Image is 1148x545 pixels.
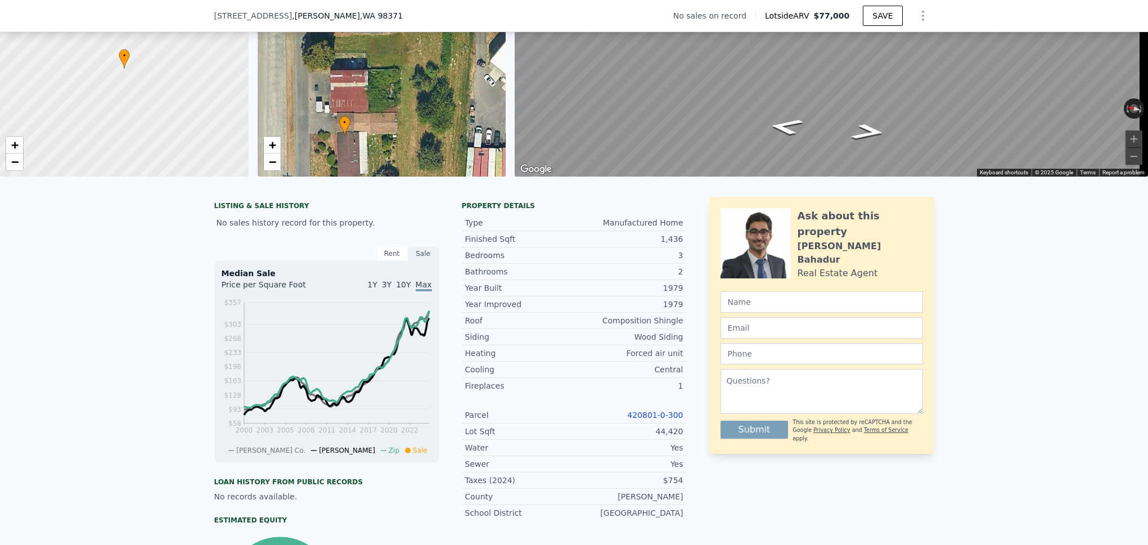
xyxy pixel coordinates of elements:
div: • [119,49,130,69]
div: Lot Sqft [465,426,574,437]
div: Real Estate Agent [798,267,878,280]
div: Rent [376,246,408,261]
input: Name [721,291,923,313]
tspan: 2020 [380,426,398,434]
tspan: $357 [224,299,241,307]
span: 10Y [396,280,411,289]
div: Median Sale [222,268,432,279]
div: This site is protected by reCAPTCHA and the Google and apply. [793,418,922,443]
div: No records available. [214,491,439,502]
tspan: $303 [224,321,241,328]
div: 44,420 [574,426,683,437]
div: Estimated Equity [214,516,439,525]
a: Open this area in Google Maps (opens a new window) [517,162,555,177]
div: Bedrooms [465,250,574,261]
span: © 2025 Google [1035,169,1073,175]
div: Ask about this property [798,208,923,240]
div: Yes [574,458,683,470]
path: Go North, 58th Ave E [754,114,818,138]
div: Yes [574,442,683,453]
div: Forced air unit [574,348,683,359]
div: Siding [465,331,574,343]
button: Submit [721,421,789,439]
a: 420801-0-300 [627,411,683,420]
button: Show Options [912,4,934,27]
span: $77,000 [813,11,849,20]
tspan: 2014 [339,426,356,434]
tspan: $58 [228,420,241,427]
tspan: 2003 [256,426,273,434]
div: Fireplaces [465,380,574,391]
div: School District [465,507,574,519]
div: Central [574,364,683,375]
a: Zoom out [264,154,281,170]
div: Cooling [465,364,574,375]
a: Zoom in [6,137,23,154]
tspan: $233 [224,349,241,357]
tspan: $268 [224,335,241,343]
img: Google [517,162,555,177]
div: 3 [574,250,683,261]
tspan: 2022 [401,426,418,434]
span: • [119,51,130,61]
tspan: $163 [224,377,241,385]
div: Composition Shingle [574,315,683,326]
div: [PERSON_NAME] [574,491,683,502]
div: Year Built [465,282,574,294]
div: No sales history record for this property. [214,213,439,233]
div: [GEOGRAPHIC_DATA] [574,507,683,519]
tspan: 2017 [359,426,377,434]
span: , WA 98371 [360,11,403,20]
button: Zoom in [1126,130,1142,147]
span: Lotside ARV [765,10,813,21]
span: [PERSON_NAME] [319,447,375,454]
div: Property details [462,201,687,210]
span: Sale [413,447,427,454]
div: Heating [465,348,574,359]
div: Wood Siding [574,331,683,343]
div: Loan history from public records [214,478,439,487]
div: 1,436 [574,233,683,245]
span: Zip [389,447,399,454]
tspan: 2005 [277,426,294,434]
tspan: 2008 [298,426,315,434]
div: Year Improved [465,299,574,310]
span: • [339,118,350,128]
tspan: 2011 [318,426,335,434]
div: Parcel [465,409,574,421]
div: $754 [574,475,683,486]
div: [PERSON_NAME] Bahadur [798,240,923,267]
div: Roof [465,315,574,326]
button: SAVE [863,6,902,26]
span: Max [416,280,432,291]
div: • [339,116,350,136]
div: Taxes (2024) [465,475,574,486]
button: Reset the view [1123,102,1145,115]
span: [STREET_ADDRESS] [214,10,292,21]
div: County [465,491,574,502]
div: Manufactured Home [574,217,683,228]
button: Keyboard shortcuts [980,169,1028,177]
div: 2 [574,266,683,277]
button: Zoom out [1126,148,1142,165]
div: No sales on record [673,10,755,21]
a: Privacy Policy [813,427,850,433]
span: + [11,138,19,152]
tspan: 2000 [235,426,253,434]
a: Report a problem [1102,169,1145,175]
a: Terms (opens in new tab) [1080,169,1096,175]
div: Sewer [465,458,574,470]
div: Bathrooms [465,266,574,277]
span: , [PERSON_NAME] [292,10,403,21]
button: Rotate counterclockwise [1124,98,1130,119]
div: 1979 [574,299,683,310]
div: Type [465,217,574,228]
input: Phone [721,343,923,364]
a: Terms of Service [864,427,908,433]
button: Rotate clockwise [1138,98,1145,119]
span: 3Y [382,280,391,289]
tspan: $198 [224,363,241,371]
tspan: $128 [224,391,241,399]
span: − [11,155,19,169]
div: Water [465,442,574,453]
